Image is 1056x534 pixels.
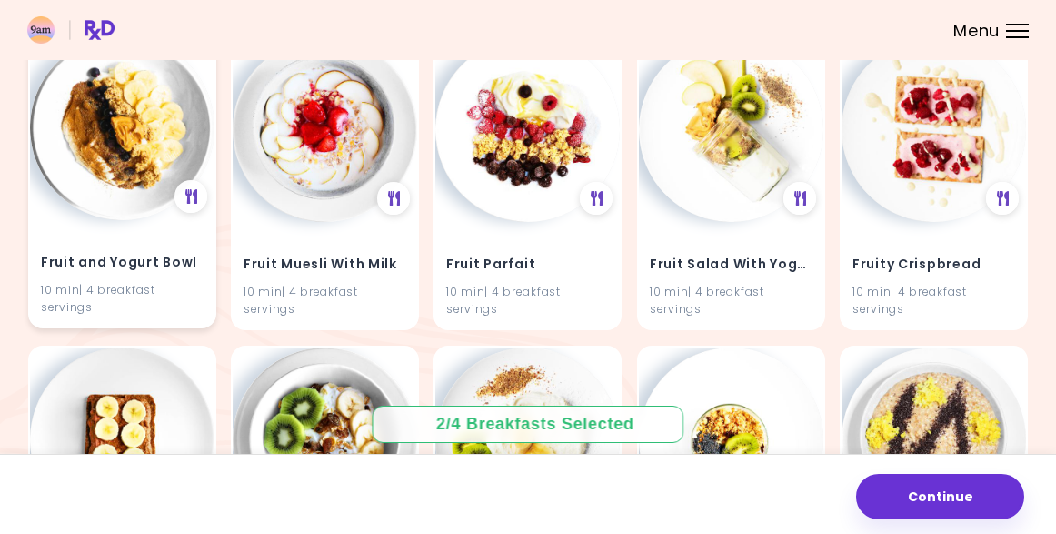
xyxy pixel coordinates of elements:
div: See Meal Plan [377,183,410,216]
div: 10 min | 4 breakfast servings [41,281,204,316]
div: See Meal Plan [174,181,207,214]
div: See Meal Plan [783,183,816,216]
h4: Fruit Muesli With Milk [244,250,406,279]
div: 10 min | 4 breakfast servings [650,283,812,317]
div: See Meal Plan [986,183,1019,216]
h4: Fruit Parfait [446,250,609,279]
h4: Fruit Salad With Yogurt [650,250,812,279]
h4: Fruity Crispbread [852,250,1015,279]
div: 2 / 4 Breakfasts Selected [436,413,620,436]
button: Continue [856,474,1024,519]
div: 10 min | 4 breakfast servings [852,283,1015,317]
span: Menu [953,23,1000,39]
img: RxDiet [27,16,115,44]
h4: Fruit and Yogurt Bowl [41,248,204,277]
div: 10 min | 4 breakfast servings [244,283,406,317]
div: See Meal Plan [581,183,613,216]
div: 10 min | 4 breakfast servings [446,283,609,317]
